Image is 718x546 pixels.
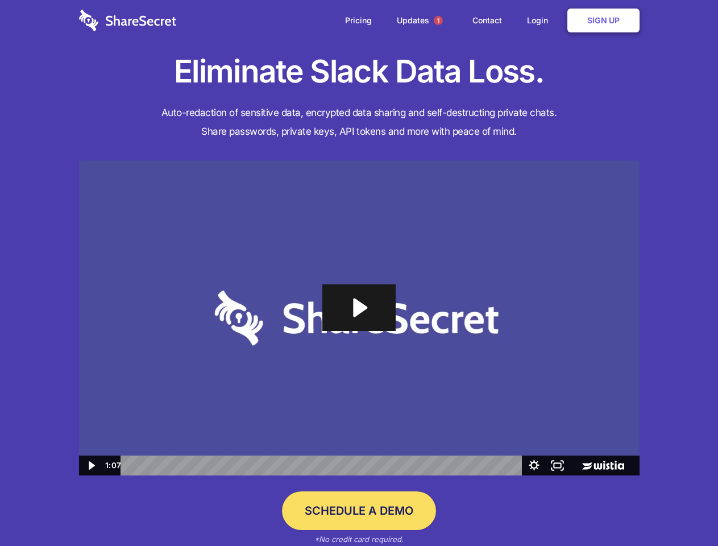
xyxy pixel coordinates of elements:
[661,489,704,532] iframe: Drift Widget Chat Controller
[79,456,102,475] button: Play Video
[322,284,395,331] button: Play Video: Sharesecret Slack Extension
[567,9,640,32] a: Sign Up
[569,456,639,475] a: Wistia Logo -- Learn More
[282,491,436,530] a: Schedule a Demo
[79,51,640,92] h1: Eliminate Slack Data Loss.
[522,456,546,475] button: Show settings menu
[461,3,513,38] a: Contact
[314,535,404,544] em: *No credit card required.
[79,10,176,31] img: logo-wordmark-white-trans-d4663122ce5f474addd5e946df7df03e33cb6a1c49d2221995e7729f52c070b2.svg
[79,104,640,141] h4: Auto-redaction of sensitive data, encrypted data sharing and self-destructing private chats. Shar...
[334,3,383,38] a: Pricing
[546,456,569,475] button: Fullscreen
[516,3,565,38] a: Login
[79,160,640,476] img: Sharesecret
[130,456,517,475] div: Playbar
[434,16,443,25] span: 1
